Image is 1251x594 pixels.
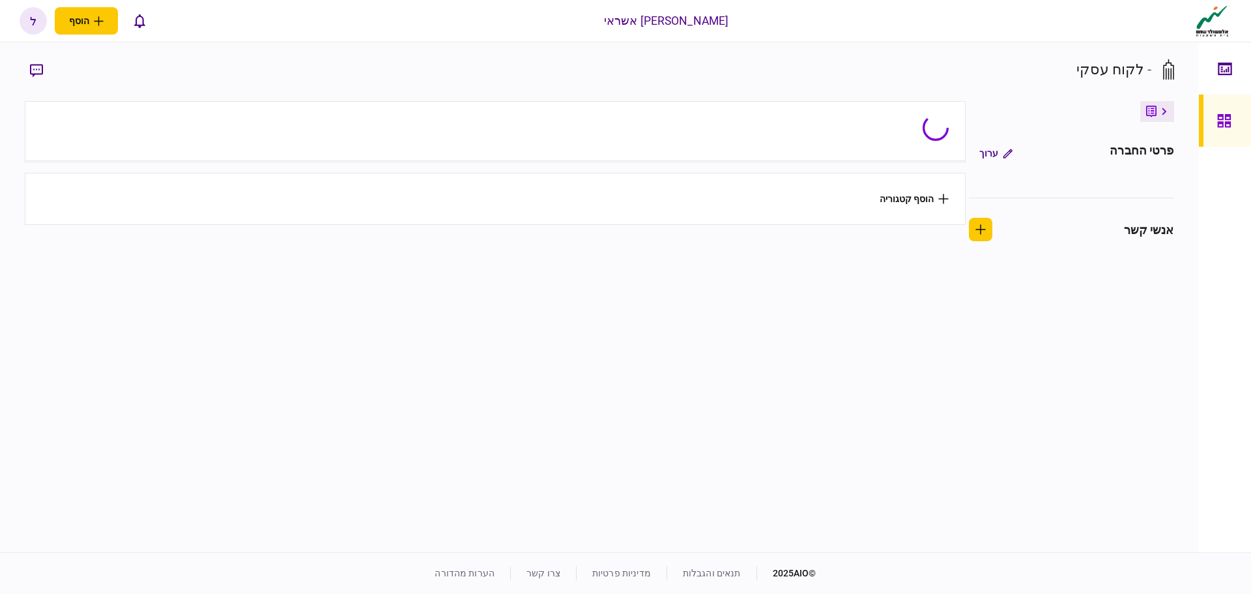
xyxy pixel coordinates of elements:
div: אנשי קשר [1124,221,1174,239]
a: מדיניות פרטיות [592,568,651,578]
a: הערות מהדורה [435,568,495,578]
button: ערוך [969,141,1023,165]
button: פתח רשימת התראות [126,7,153,35]
a: תנאים והגבלות [683,568,741,578]
div: פרטי החברה [1110,141,1173,165]
button: ל [20,7,47,35]
a: צרו קשר [526,568,560,578]
img: client company logo [1193,5,1231,37]
div: © 2025 AIO [756,567,816,580]
button: פתח תפריט להוספת לקוח [55,7,118,35]
button: הוסף קטגוריה [880,194,949,204]
div: [PERSON_NAME] אשראי [604,12,729,29]
div: - לקוח עסקי [1076,59,1151,80]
